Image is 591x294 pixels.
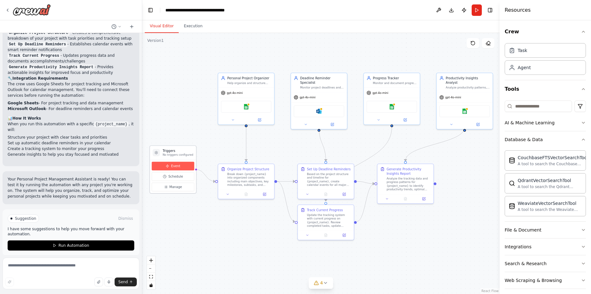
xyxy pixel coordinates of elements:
code: Track Current Progress [8,53,60,59]
a: React Flow attribution [481,289,499,293]
h3: Triggers [163,148,193,153]
g: Edge from 69ee94c0-f6b3-44d3-a36d-0ca960576696 to fea96a90-ff5c-4c73-b6e9-e143d92b4d5d [403,127,467,161]
img: Logo [13,4,51,16]
button: Open in side panel [392,117,418,122]
span: 4 [320,280,323,286]
button: Dismiss [117,215,134,222]
g: Edge from 08cb2f47-f6fb-4bf3-bf43-75779cea5fcf to 698e68a3-a338-4370-9582-48037fb0b523 [323,127,394,201]
button: Crew [505,23,586,41]
div: TriggersNo triggers configuredEventScheduleManage [149,145,196,193]
img: Google sheets [462,108,467,114]
div: Analyze productivity patterns, identify trends in work habits, and provide actionable insights to... [446,86,490,89]
p: I have some suggestions to help you move forward with your automation. [8,226,134,237]
div: Set Up Deadline Reminders [307,167,351,171]
img: Couchbaseftsvectorsearchtool [509,157,515,164]
div: Database & Data [505,136,543,143]
span: gpt-4o-mini [445,95,461,99]
div: Break down {project_name} into organized components including main objectives, key milestones, su... [227,172,271,187]
button: Open in side panel [319,122,345,127]
button: Tools [505,80,586,98]
button: No output available [396,196,415,201]
button: Open in side panel [416,196,432,201]
button: zoom in [147,256,155,265]
button: Start a new chat [127,23,137,30]
div: Web Scraping & Browsing [505,277,562,284]
button: No output available [316,192,335,197]
span: Schedule [168,174,183,179]
h2: 🔧 [8,75,134,81]
div: Track Current Progress [307,208,343,212]
div: A tool to search the Couchbase database for relevant information on internal documents. [518,161,588,167]
div: Monitor and document progress on {project_name}, update completion percentages, track milestones ... [373,81,417,85]
p: The crew uses Google Sheets for project tracking and Microsoft Outlook for calendar management. Y... [8,81,134,98]
div: Progress Tracker [373,76,417,80]
li: - For project tracking and data management [8,100,134,106]
span: Run Automation [58,243,89,248]
div: A tool to search the Weaviate database for relevant information on internal documents. [518,207,582,212]
strong: Microsoft Outlook [8,107,46,111]
button: Web Scraping & Browsing [505,272,586,289]
li: - Creates a comprehensive breakdown of your project with task priorities and tracking setup [8,30,134,41]
g: Edge from 698e68a3-a338-4370-9582-48037fb0b523 to fea96a90-ff5c-4c73-b6e9-e143d92b4d5d [357,181,375,224]
div: CouchbaseFTSVectorSearchTool [518,154,588,161]
div: Search & Research [505,260,547,267]
nav: breadcrumb [165,7,237,13]
button: Send [115,278,137,286]
div: Track Current ProgressUpdate the tracking system with current progress on {project_name}. Review ... [297,205,354,240]
div: Agent [518,64,531,71]
code: Organize Project Structure [8,30,70,36]
span: Event [171,164,180,168]
h4: Resources [505,6,531,14]
button: Open in side panel [336,232,352,238]
div: Organize Project Structure [227,167,269,171]
div: A tool to search the Qdrant database for relevant information on internal documents. [518,184,582,189]
span: Manage [169,185,182,189]
div: Personal Project OrganizerHelp organize and structure personal projects by breaking them down int... [218,73,275,125]
g: Edge from triggers to cdb0521f-cf7c-47e4-8a28-164338ef4f3a [196,167,215,184]
span: Send [118,279,128,284]
img: Microsoft outlook [316,108,322,114]
button: Schedule [152,172,194,181]
div: File & Document [505,227,541,233]
button: Visual Editor [145,20,179,33]
strong: How It Works [12,116,41,121]
button: zoom out [147,265,155,273]
button: Search & Research [505,255,586,272]
code: Set Up Deadline Reminders [8,42,67,47]
button: Hide right sidebar [486,6,495,15]
div: Database & Data [505,148,586,221]
button: fit view [147,273,155,281]
li: - Updates progress data and documents accomplishments/challenges [8,53,134,64]
code: {project_name} [94,121,129,127]
span: gpt-4o-mini [372,91,388,95]
img: Weaviatevectorsearchtool [509,203,515,209]
code: Generate Productivity Insights Report [8,64,95,70]
div: Deadline Reminder Specialist [300,76,344,85]
g: Edge from cdb0521f-cf7c-47e4-8a28-164338ef4f3a to 698e68a3-a338-4370-9582-48037fb0b523 [277,179,295,224]
button: AI & Machine Learning [505,114,586,131]
button: 4 [309,277,333,289]
button: Execution [179,20,208,33]
h2: 📊 [8,115,134,121]
div: Help organize and structure personal projects by breaking them down into manageable tasks, settin... [227,81,271,85]
li: - Provides actionable insights for improved focus and productivity [8,64,134,75]
div: Personal Project Organizer [227,76,271,80]
button: Open in side panel [336,192,352,197]
g: Edge from 176d620a-ae9e-47a8-af23-b2edba92d628 to 6e254e9a-2049-45de-9f94-a47ff8f24025 [317,127,328,161]
div: Version 1 [147,38,164,43]
div: Crew [505,41,586,80]
button: Open in side panel [465,122,491,127]
p: No triggers configured [163,153,193,157]
button: Upload files [94,278,103,286]
strong: Integration Requirements [12,76,68,81]
li: Set up automatic deadline reminders in your calendar [8,140,134,146]
div: Generate Productivity Insights ReportAnalyze the tracking data and progress patterns for {project... [377,164,434,204]
li: - For deadline reminders and calendar events [8,106,134,112]
g: Edge from 6e254e9a-2049-45de-9f94-a47ff8f24025 to fea96a90-ff5c-4c73-b6e9-e143d92b4d5d [357,179,375,186]
div: Productivity Insights Analyst [446,76,490,85]
p: Your Personal Project Management Assistant is ready! You can test it by running the automation wi... [8,176,134,199]
div: Generate Productivity Insights Report [387,167,431,176]
div: Based on the project structure and timeline for {project_name}, create calendar events for all ma... [307,172,351,187]
p: When you run this automation with a specific , it will: [8,121,134,133]
g: Edge from 16d470a7-ea5a-42fe-a5e5-e42e405c1a9d to cdb0521f-cf7c-47e4-8a28-164338ef4f3a [244,127,248,161]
